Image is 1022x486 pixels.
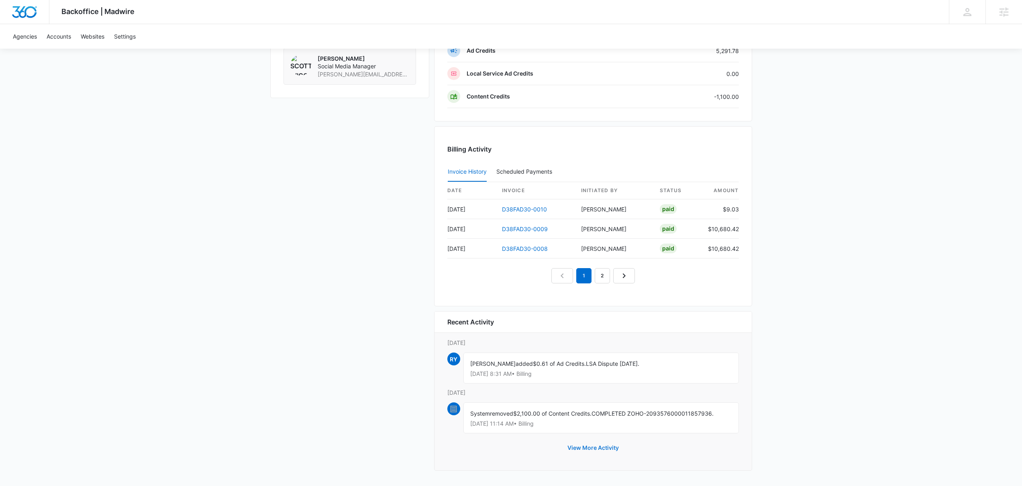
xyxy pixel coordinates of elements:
[575,199,653,219] td: [PERSON_NAME]
[613,268,635,283] a: Next Page
[467,70,533,78] p: Local Service Ad Credits
[318,55,409,63] p: [PERSON_NAME]
[8,24,42,49] a: Agencies
[654,62,739,85] td: 0.00
[470,371,732,377] p: [DATE] 8:31 AM • Billing
[470,421,732,427] p: [DATE] 11:14 AM • Billing
[575,219,653,239] td: [PERSON_NAME]
[502,226,548,232] a: D38FAD30-0009
[467,47,496,55] p: Ad Credits
[586,360,639,367] span: LSA Dispute [DATE].
[513,410,592,417] span: $2,100.00 of Content Credits.
[318,70,409,78] span: [PERSON_NAME][EMAIL_ADDRESS][DOMAIN_NAME]
[318,62,409,70] span: Social Media Manager
[660,204,677,214] div: Paid
[516,360,533,367] span: added
[76,24,109,49] a: Websites
[490,410,513,417] span: removed
[654,39,739,62] td: 5,291.78
[595,268,610,283] a: Page 2
[660,244,677,253] div: Paid
[702,182,739,199] th: amount
[653,182,702,199] th: status
[702,239,739,258] td: $10,680.42
[551,268,635,283] nav: Pagination
[496,169,555,174] div: Scheduled Payments
[447,199,496,219] td: [DATE]
[447,219,496,239] td: [DATE]
[702,219,739,239] td: $10,680.42
[502,245,548,252] a: D38FAD30-0008
[592,410,714,417] span: COMPLETED ZOHO-2093576000011857936.
[61,7,135,16] span: Backoffice | Madwire
[559,438,627,457] button: View More Activity
[109,24,141,49] a: Settings
[496,182,575,199] th: invoice
[447,317,494,327] h6: Recent Activity
[576,268,592,283] em: 1
[447,388,739,397] p: [DATE]
[470,410,490,417] span: System
[447,144,739,154] h3: Billing Activity
[575,182,653,199] th: Initiated By
[467,92,510,100] p: Content Credits
[447,338,739,347] p: [DATE]
[654,85,739,108] td: -1,100.00
[533,360,586,367] span: $0.61 of Ad Credits.
[447,353,460,365] span: RY
[575,239,653,258] td: [PERSON_NAME]
[660,224,677,234] div: Paid
[42,24,76,49] a: Accounts
[448,162,487,182] button: Invoice History
[502,206,547,213] a: D38FAD30-0010
[447,182,496,199] th: date
[470,360,516,367] span: [PERSON_NAME]
[290,55,311,76] img: Scottlyn Wiggins
[702,199,739,219] td: $9.03
[447,239,496,258] td: [DATE]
